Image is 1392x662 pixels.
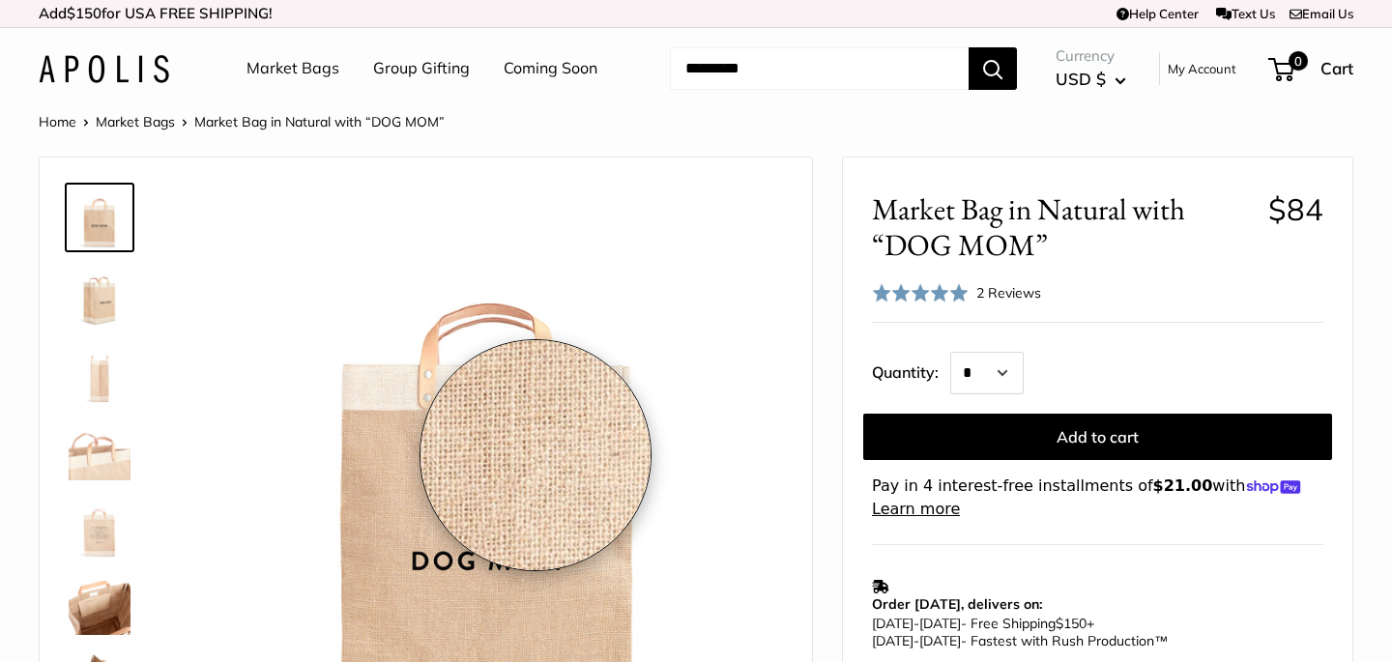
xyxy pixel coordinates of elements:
span: - [913,615,919,632]
a: My Account [1168,57,1236,80]
input: Search... [670,47,969,90]
span: [DATE] [919,615,961,632]
span: Cart [1320,58,1353,78]
button: USD $ [1056,64,1126,95]
span: USD $ [1056,69,1106,89]
img: description_Super soft leather handles. [69,418,130,480]
span: [DATE] [872,615,913,632]
img: description_Inner pocket good for daily drivers. [69,573,130,635]
img: Market Bag in Natural with “DOG MOM” [69,264,130,326]
a: Market Bags [96,113,175,130]
span: 0 [1289,51,1308,71]
label: Quantity: [872,346,950,394]
a: description_Super soft leather handles. [65,415,134,484]
img: description_Seal of authenticity printed on the backside of every bag. [69,496,130,558]
a: description_Seal of authenticity printed on the backside of every bag. [65,492,134,561]
a: Email Us [1290,6,1353,21]
a: description_13" wide, 18" high, 8" deep; handles: 3.5" [65,337,134,407]
span: Market Bag in Natural with “DOG MOM” [872,191,1254,263]
span: [DATE] [872,632,913,649]
p: - Free Shipping + [872,615,1314,649]
a: Group Gifting [373,54,470,83]
span: $150 [67,4,101,22]
button: Add to cart [863,414,1332,460]
strong: Order [DATE], delivers on: [872,595,1042,613]
a: 0 Cart [1270,53,1353,84]
a: Coming Soon [504,54,597,83]
span: $150 [1056,615,1087,632]
span: [DATE] [919,632,961,649]
a: Market Bag in Natural with “DOG MOM” [65,183,134,252]
span: $84 [1268,190,1323,228]
nav: Breadcrumb [39,109,445,134]
a: Help Center [1116,6,1199,21]
span: Currency [1056,43,1126,70]
span: Market Bag in Natural with “DOG MOM” [194,113,445,130]
span: 2 Reviews [976,284,1041,302]
a: Home [39,113,76,130]
img: Apolis [39,55,169,83]
span: - Fastest with Rush Production™ [872,632,1168,649]
span: - [913,632,919,649]
a: description_Inner pocket good for daily drivers. [65,569,134,639]
img: description_13" wide, 18" high, 8" deep; handles: 3.5" [69,341,130,403]
a: Market Bags [246,54,339,83]
button: Search [969,47,1017,90]
a: Text Us [1216,6,1275,21]
img: Market Bag in Natural with “DOG MOM” [69,187,130,248]
a: Market Bag in Natural with “DOG MOM” [65,260,134,330]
